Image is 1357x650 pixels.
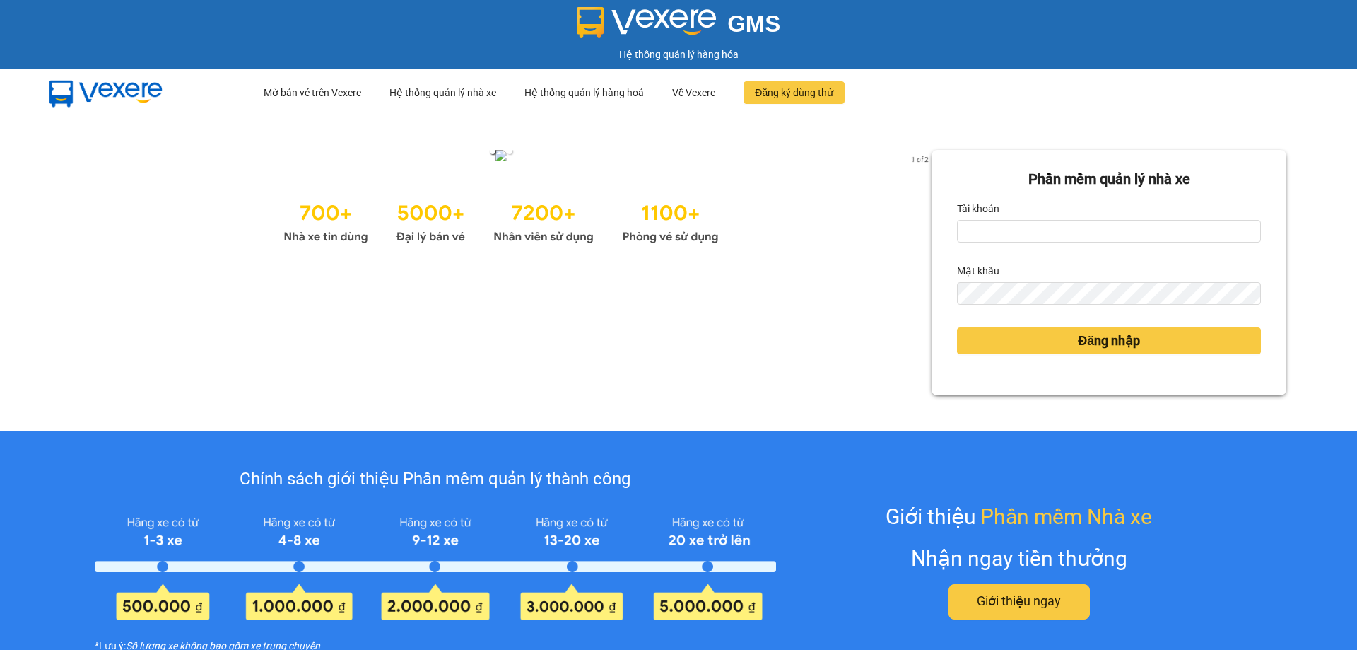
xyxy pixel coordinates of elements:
[948,584,1090,620] button: Giới thiệu ngay
[755,85,833,100] span: Đăng ký dùng thử
[957,282,1261,305] input: Mật khẩu
[957,220,1261,243] input: Tài khoản
[1078,331,1140,351] span: Đăng nhập
[389,70,496,115] div: Hệ thống quản lý nhà xe
[577,7,717,38] img: logo 2
[886,500,1152,533] div: Giới thiệu
[957,197,999,220] label: Tài khoản
[524,70,644,115] div: Hệ thống quản lý hàng hoá
[35,69,177,116] img: mbUUG5Q.png
[95,466,775,493] div: Chính sách giới thiệu Phần mềm quản lý thành công
[912,150,932,166] button: next slide / item
[71,150,90,166] button: previous slide / item
[95,511,775,620] img: policy-intruduce-detail.png
[507,149,512,154] li: slide item 2
[490,149,495,154] li: slide item 1
[4,47,1353,62] div: Hệ thống quản lý hàng hóa
[957,168,1261,190] div: Phần mềm quản lý nhà xe
[977,591,1061,611] span: Giới thiệu ngay
[577,21,781,33] a: GMS
[727,11,780,37] span: GMS
[672,70,715,115] div: Về Vexere
[957,327,1261,354] button: Đăng nhập
[264,70,361,115] div: Mở bán vé trên Vexere
[283,194,719,248] img: Statistics.png
[957,260,999,282] label: Mật khẩu
[911,542,1127,575] div: Nhận ngay tiền thưởng
[907,150,932,168] p: 1 of 2
[744,81,845,104] button: Đăng ký dùng thử
[980,500,1152,533] span: Phần mềm Nhà xe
